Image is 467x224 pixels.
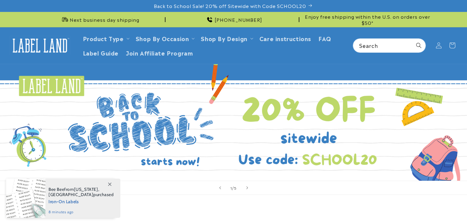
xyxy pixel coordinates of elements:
a: Care instructions [256,31,315,45]
button: Search [412,39,426,52]
span: Back to School Sale! 20% off Sitewide with Code SCHOOL20 [154,3,306,9]
span: 1 [230,185,232,191]
span: from , purchased [49,187,114,197]
span: Bee Bee [49,187,64,192]
h2: Best sellers [34,208,433,218]
span: Label Guide [83,49,119,56]
span: FAQ [318,35,331,42]
span: [GEOGRAPHIC_DATA] [49,192,93,197]
a: Label Land [7,34,73,57]
span: 5 [234,185,237,191]
a: FAQ [315,31,335,45]
summary: Shop By Occasion [132,31,197,45]
img: Label Land [9,36,71,55]
span: 8 minutes ago [49,209,114,215]
summary: Product Type [79,31,132,45]
a: Join Affiliate Program [122,45,197,60]
div: Announcement [34,12,165,27]
span: Care instructions [259,35,311,42]
span: Shop By Occasion [136,35,189,42]
div: Announcement [302,12,433,27]
span: Iron-On Labels [49,197,114,205]
span: Next business day shipping [70,17,139,23]
a: Shop By Design [201,34,247,42]
span: / [232,185,234,191]
button: Previous slide [213,181,227,195]
span: [US_STATE] [74,187,98,192]
a: Label Guide [79,45,123,60]
span: Enjoy free shipping within the U.S. on orders over $50* [302,14,433,25]
iframe: Gorgias live chat messenger [406,198,461,218]
span: [PHONE_NUMBER] [215,17,262,23]
a: Product Type [83,34,124,42]
button: Next slide [240,181,254,195]
summary: Shop By Design [197,31,255,45]
span: Join Affiliate Program [126,49,193,56]
div: Announcement [168,12,299,27]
